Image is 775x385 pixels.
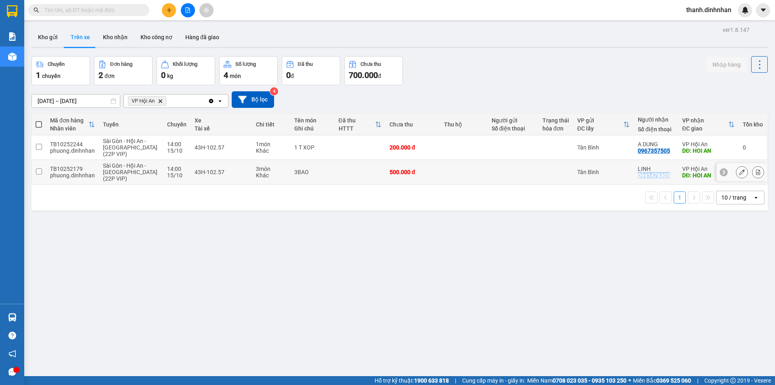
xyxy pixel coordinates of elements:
[31,56,90,85] button: Chuyến1chuyến
[444,121,484,128] div: Thu hộ
[8,313,17,322] img: warehouse-icon
[103,162,157,182] span: Sài Gòn - Hội An - [GEOGRAPHIC_DATA] (22P VIP)
[128,96,166,106] span: VP Hội An, close by backspace
[638,116,674,123] div: Người nhận
[256,147,286,154] div: Khác
[167,147,186,154] div: 15/10
[656,377,691,384] strong: 0369 525 060
[339,125,375,132] div: HTTT
[455,376,456,385] span: |
[173,61,197,67] div: Khối lượng
[36,70,40,80] span: 1
[577,117,623,124] div: VP gửi
[638,141,674,147] div: A DUNG
[94,56,153,85] button: Đơn hàng2đơn
[706,57,747,72] button: Nhập hàng
[542,117,569,124] div: Trạng thái
[674,191,686,204] button: 1
[44,6,140,15] input: Tìm tên, số ĐT hoặc mã đơn
[64,27,96,47] button: Trên xe
[105,73,115,79] span: đơn
[167,121,186,128] div: Chuyến
[168,97,169,105] input: Selected VP Hội An.
[730,378,736,383] span: copyright
[48,61,65,67] div: Chuyến
[195,125,248,132] div: Tài xế
[736,166,748,178] div: Sửa đơn hàng
[553,377,626,384] strong: 0708 023 035 - 0935 103 250
[291,73,294,79] span: đ
[96,27,134,47] button: Kho nhận
[103,121,159,128] div: Tuyến
[50,166,95,172] div: TB10252179
[219,56,278,85] button: Số lượng4món
[167,73,173,79] span: kg
[682,166,735,172] div: VP Hội An
[349,70,378,80] span: 700.000
[208,98,214,104] svg: Clear all
[235,61,256,67] div: Số lượng
[195,144,248,151] div: 43H-102.57
[98,70,103,80] span: 2
[682,141,735,147] div: VP Hội An
[577,169,630,175] div: Tân Bình
[390,169,436,175] div: 500.000 đ
[282,56,340,85] button: Đã thu0đ
[743,144,763,151] div: 0
[8,32,17,41] img: solution-icon
[134,27,179,47] button: Kho công nợ
[390,144,436,151] div: 200.000 đ
[32,95,120,107] input: Select a date range.
[50,172,95,179] div: phuong.dinhnhan
[31,27,64,47] button: Kho gửi
[256,166,286,172] div: 3 món
[344,56,403,85] button: Chưa thu700.000đ
[232,91,274,108] button: Bộ lọc
[224,70,228,80] span: 4
[753,194,759,201] svg: open
[256,141,286,147] div: 1 món
[760,6,767,14] span: caret-down
[8,368,16,376] span: message
[638,172,670,179] div: 0941478305
[270,87,278,95] sup: 4
[723,25,750,34] div: ver 1.8.147
[7,5,17,17] img: logo-vxr
[638,126,674,133] div: Số điện thoại
[492,117,534,124] div: Người gửi
[492,125,534,132] div: Số điện thoại
[743,121,763,128] div: Tồn kho
[378,73,381,79] span: đ
[286,70,291,80] span: 0
[185,7,191,13] span: file-add
[294,117,330,124] div: Tên món
[162,3,176,17] button: plus
[335,114,385,135] th: Toggle SortBy
[573,114,634,135] th: Toggle SortBy
[682,172,735,179] div: DĐ: HOI AN
[199,3,214,17] button: aim
[638,166,674,172] div: LINH
[682,125,728,132] div: ĐC giao
[167,166,186,172] div: 14:00
[166,7,172,13] span: plus
[741,6,749,14] img: icon-new-feature
[633,376,691,385] span: Miền Bắc
[360,61,381,67] div: Chưa thu
[230,73,241,79] span: món
[50,147,95,154] div: phuong.dinhnhan
[8,332,16,339] span: question-circle
[203,7,209,13] span: aim
[628,379,631,382] span: ⚪️
[256,172,286,179] div: Khác
[339,117,375,124] div: Đã thu
[179,27,226,47] button: Hàng đã giao
[161,70,165,80] span: 0
[167,172,186,179] div: 15/10
[50,117,88,124] div: Mã đơn hàng
[294,144,330,151] div: 1 T XOP
[132,98,155,104] span: VP Hội An
[294,125,330,132] div: Ghi chú
[34,7,39,13] span: search
[678,114,739,135] th: Toggle SortBy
